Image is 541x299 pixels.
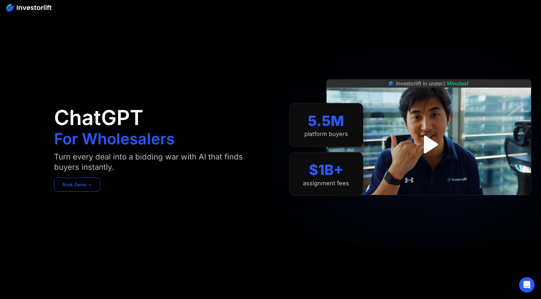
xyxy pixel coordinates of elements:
a: Book Demo ➢ [54,178,100,192]
h1: For Wholesalers [54,131,175,147]
div: Open Intercom Messenger [519,277,535,293]
h1: ChatGPT [54,107,143,128]
div: assignment fees [303,180,349,187]
div: 5.5M [308,112,344,130]
div: platform buyers [304,130,348,138]
div: Turn every deal into a bidding war with AI that finds buyers instantly. [54,152,254,172]
span: 2 Minutes [442,80,467,87]
a: open lightbox [414,130,443,159]
iframe: Customer reviews powered by Trustpilot [380,198,477,206]
div: $1B+ [309,161,343,178]
div: Investorlift in under ! [396,80,469,87]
